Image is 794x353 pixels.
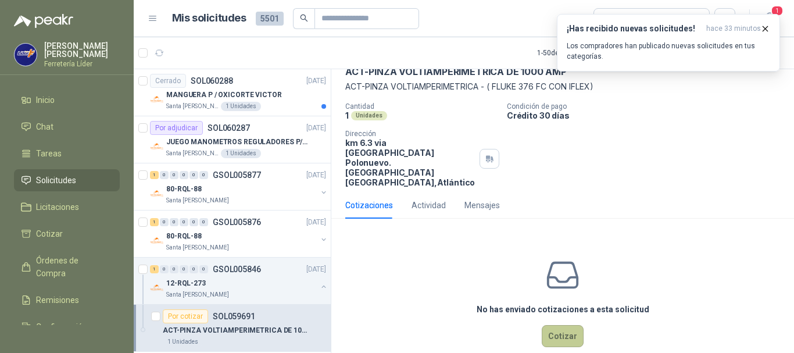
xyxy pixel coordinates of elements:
[345,80,780,93] p: ACT-PINZA VOLTIAMPERIMETRICA - ( FLUKE 376 FC CON IFLEX)
[759,8,780,29] button: 1
[199,265,208,273] div: 0
[166,149,219,158] p: Santa [PERSON_NAME]
[213,312,255,320] p: SOL059691
[150,215,328,252] a: 1 0 0 0 0 0 GSOL005876[DATE] Company Logo80-RQL-88Santa [PERSON_NAME]
[199,171,208,179] div: 0
[150,171,159,179] div: 1
[464,199,500,212] div: Mensajes
[44,60,120,67] p: Ferretería Líder
[14,289,120,311] a: Remisiones
[36,294,79,306] span: Remisiones
[170,265,178,273] div: 0
[166,290,229,299] p: Santa [PERSON_NAME]
[160,171,169,179] div: 0
[300,14,308,22] span: search
[150,140,164,154] img: Company Logo
[345,102,498,110] p: Cantidad
[36,254,109,280] span: Órdenes de Compra
[345,199,393,212] div: Cotizaciones
[166,196,229,205] p: Santa [PERSON_NAME]
[150,265,159,273] div: 1
[166,243,229,252] p: Santa [PERSON_NAME]
[306,264,326,275] p: [DATE]
[166,184,202,195] p: 80-RQL-88
[537,44,609,62] div: 1 - 50 de 938
[160,265,169,273] div: 0
[213,218,261,226] p: GSOL005876
[150,92,164,106] img: Company Logo
[180,171,188,179] div: 0
[134,69,331,116] a: CerradoSOL060288[DATE] Company LogoMANGUERA P / OXICORTE VICTORSanta [PERSON_NAME]1 Unidades
[14,169,120,191] a: Solicitudes
[172,10,246,27] h1: Mis solicitudes
[150,234,164,248] img: Company Logo
[208,124,250,132] p: SOL060287
[557,14,780,72] button: ¡Has recibido nuevas solicitudes!hace 33 minutos Los compradores han publicado nuevas solicitudes...
[213,265,261,273] p: GSOL005846
[170,218,178,226] div: 0
[14,89,120,111] a: Inicio
[199,218,208,226] div: 0
[14,196,120,218] a: Licitaciones
[189,218,198,226] div: 0
[507,110,789,120] p: Crédito 30 días
[771,5,784,16] span: 1
[160,218,169,226] div: 0
[36,94,55,106] span: Inicio
[150,168,328,205] a: 1 0 0 0 0 0 GSOL005877[DATE] Company Logo80-RQL-88Santa [PERSON_NAME]
[166,137,311,148] p: JUEGO MANOMETROS REGULADORES P/OXIGENO
[44,42,120,58] p: [PERSON_NAME] [PERSON_NAME]
[170,171,178,179] div: 0
[567,24,702,34] h3: ¡Has recibido nuevas solicitudes!
[166,102,219,111] p: Santa [PERSON_NAME]
[150,121,203,135] div: Por adjudicar
[150,74,186,88] div: Cerrado
[345,110,349,120] p: 1
[134,116,331,163] a: Por adjudicarSOL060287[DATE] Company LogoJUEGO MANOMETROS REGULADORES P/OXIGENOSanta [PERSON_NAME...
[163,309,208,323] div: Por cotizar
[150,187,164,201] img: Company Logo
[256,12,284,26] span: 5501
[180,265,188,273] div: 0
[14,116,120,138] a: Chat
[166,231,202,242] p: 80-RQL-88
[221,102,261,111] div: 1 Unidades
[14,142,120,165] a: Tareas
[15,44,37,66] img: Company Logo
[36,174,76,187] span: Solicitudes
[163,325,307,336] p: ACT-PINZA VOLTIAMPERIMETRICA DE 1000 AMP
[134,305,331,352] a: Por cotizarSOL059691ACT-PINZA VOLTIAMPERIMETRICA DE 1000 AMP1 Unidades
[345,130,475,138] p: Dirección
[306,123,326,134] p: [DATE]
[150,218,159,226] div: 1
[601,12,625,25] div: Todas
[191,77,233,85] p: SOL060288
[345,138,475,187] p: km 6.3 via [GEOGRAPHIC_DATA] Polonuevo. [GEOGRAPHIC_DATA] [GEOGRAPHIC_DATA] , Atlántico
[477,303,649,316] h3: No has enviado cotizaciones a esta solicitud
[189,265,198,273] div: 0
[166,90,282,101] p: MANGUERA P / OXICORTE VICTOR
[14,223,120,245] a: Cotizar
[213,171,261,179] p: GSOL005877
[351,111,387,120] div: Unidades
[150,262,328,299] a: 1 0 0 0 0 0 GSOL005846[DATE] Company Logo12-RQL-273Santa [PERSON_NAME]
[163,337,203,347] div: 1 Unidades
[180,218,188,226] div: 0
[706,24,761,34] span: hace 33 minutos
[166,278,206,289] p: 12-RQL-273
[150,281,164,295] img: Company Logo
[36,227,63,240] span: Cotizar
[36,201,79,213] span: Licitaciones
[542,325,584,347] button: Cotizar
[567,41,770,62] p: Los compradores han publicado nuevas solicitudes en tus categorías.
[507,102,789,110] p: Condición de pago
[345,66,567,78] p: ACT-PINZA VOLTIAMPERIMETRICA DE 1000 AMP
[412,199,446,212] div: Actividad
[221,149,261,158] div: 1 Unidades
[36,147,62,160] span: Tareas
[306,76,326,87] p: [DATE]
[14,316,120,338] a: Configuración
[36,120,53,133] span: Chat
[14,249,120,284] a: Órdenes de Compra
[306,217,326,228] p: [DATE]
